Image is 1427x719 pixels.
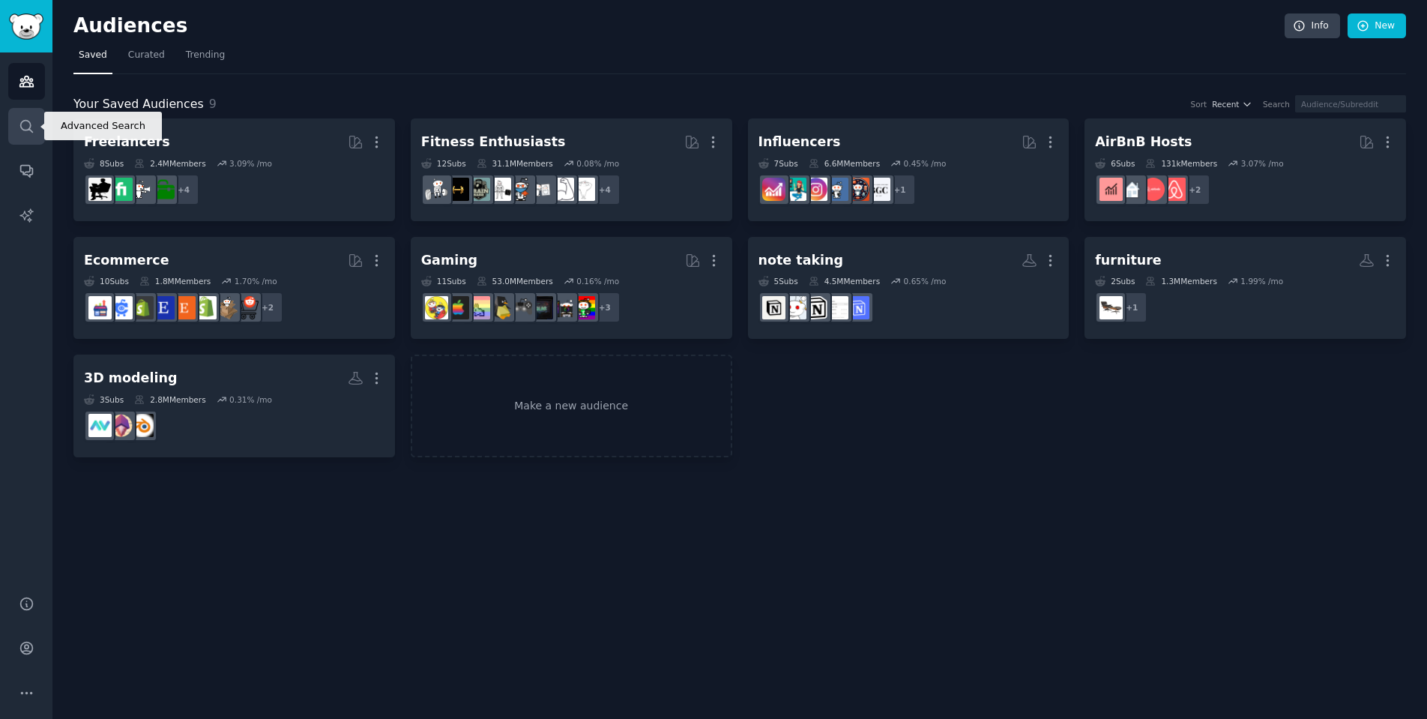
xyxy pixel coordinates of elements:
a: Saved [73,43,112,74]
img: influencermarketing [783,178,806,201]
div: 0.65 % /mo [904,276,947,286]
img: furniture [1099,296,1123,319]
img: GymMotivation [467,178,490,201]
div: 1.70 % /mo [235,276,277,286]
img: shopify [193,296,217,319]
div: 10 Sub s [84,276,129,286]
a: Gaming11Subs53.0MMembers0.16% /mo+3gamingpcgamingGamingLeaksAndRumoursIndieGaminglinux_gamingCozy... [411,237,732,340]
div: 0.16 % /mo [576,276,619,286]
div: Search [1263,99,1290,109]
a: furniture2Subs1.3MMembers1.99% /mo+1furniture [1084,237,1406,340]
div: 1.99 % /mo [1240,276,1283,286]
div: 0.45 % /mo [904,158,947,169]
div: 1.3M Members [1145,276,1216,286]
img: reviewmyshopify [130,296,154,319]
img: linux_gaming [488,296,511,319]
img: EtsySellers [151,296,175,319]
div: + 4 [168,174,199,205]
div: 4.5M Members [809,276,880,286]
div: AirBnB Hosts [1095,133,1192,151]
img: GYM [488,178,511,201]
div: 6 Sub s [1095,158,1135,169]
a: Freelancers8Subs2.4MMembers3.09% /mo+4forhirefreelance_forhireFiverrFreelancers [73,118,395,221]
img: Instagram [825,178,848,201]
div: 11 Sub s [421,276,466,286]
span: Curated [128,49,165,62]
div: 31.1M Members [477,158,553,169]
img: notioncreations [804,296,827,319]
img: Fitness [572,178,595,201]
img: BeautyGuruChatter [867,178,890,201]
a: note taking5Subs4.5MMembers0.65% /moFreeNotionTemplatesNotiontemplatesnotioncreationsproductivity... [748,237,1070,340]
div: furniture [1095,251,1161,270]
img: archviz [88,414,112,437]
a: 3D modeling3Subs2.8MMembers0.31% /moblender3Dmodelingarchviz [73,355,395,457]
img: GamerPals [425,296,448,319]
div: + 2 [1179,174,1210,205]
div: + 3 [589,292,621,323]
img: ecommerce [235,296,259,319]
div: 12 Sub s [421,158,466,169]
div: 7 Sub s [758,158,798,169]
input: Audience/Subreddit [1295,95,1406,112]
img: blender [130,414,154,437]
img: ecommercemarketing [109,296,133,319]
span: Recent [1212,99,1239,109]
div: + 4 [589,174,621,205]
img: IndieGaming [509,296,532,319]
div: + 1 [884,174,916,205]
img: strength_training [551,178,574,201]
img: airbnb_hosts [1162,178,1186,201]
img: Notiontemplates [825,296,848,319]
img: AirBnBHosts [1141,178,1165,201]
div: Gaming [421,251,477,270]
img: GamingLeaksAndRumours [530,296,553,319]
a: Fitness Enthusiasts12Subs31.1MMembers0.08% /mo+4Fitnessstrength_trainingloseitHealthGYMGymMotivat... [411,118,732,221]
div: 53.0M Members [477,276,553,286]
div: 5 Sub s [758,276,798,286]
img: workout [446,178,469,201]
img: freelance_forhire [130,178,154,201]
img: 3Dmodeling [109,414,133,437]
div: + 2 [252,292,283,323]
div: Ecommerce [84,251,169,270]
span: Saved [79,49,107,62]
div: 3 Sub s [84,394,124,405]
img: loseit [530,178,553,201]
img: Freelancers [88,178,112,201]
a: Make a new audience [411,355,732,457]
img: GummySearch logo [9,13,43,40]
div: Sort [1191,99,1207,109]
span: 9 [209,97,217,111]
div: Freelancers [84,133,170,151]
div: 131k Members [1145,158,1217,169]
img: Fiverr [109,178,133,201]
img: rentalproperties [1120,178,1144,201]
div: 1.8M Members [139,276,211,286]
div: 3.07 % /mo [1241,158,1284,169]
img: CozyGamers [467,296,490,319]
img: InstagramMarketing [804,178,827,201]
img: Etsy [172,296,196,319]
img: productivity [783,296,806,319]
div: 3D modeling [84,369,177,388]
span: Your Saved Audiences [73,95,204,114]
a: AirBnB Hosts6Subs131kMembers3.07% /mo+2airbnb_hostsAirBnBHostsrentalpropertiesAirBnBInvesting [1084,118,1406,221]
div: 2.8M Members [134,394,205,405]
div: Fitness Enthusiasts [421,133,566,151]
div: 6.6M Members [809,158,880,169]
a: Ecommerce10Subs1.8MMembers1.70% /mo+2ecommercedropshipshopifyEtsyEtsySellersreviewmyshopifyecomme... [73,237,395,340]
img: ecommerce_growth [88,296,112,319]
div: 2.4M Members [134,158,205,169]
div: 8 Sub s [84,158,124,169]
h2: Audiences [73,14,1285,38]
div: note taking [758,251,844,270]
span: Trending [186,49,225,62]
div: 2 Sub s [1095,276,1135,286]
img: pcgaming [551,296,574,319]
img: AirBnBInvesting [1099,178,1123,201]
a: Influencers7Subs6.6MMembers0.45% /mo+1BeautyGuruChattersocialmediaInstagramInstagramMarketinginfl... [748,118,1070,221]
img: Health [509,178,532,201]
img: macgaming [446,296,469,319]
img: Notion [762,296,785,319]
